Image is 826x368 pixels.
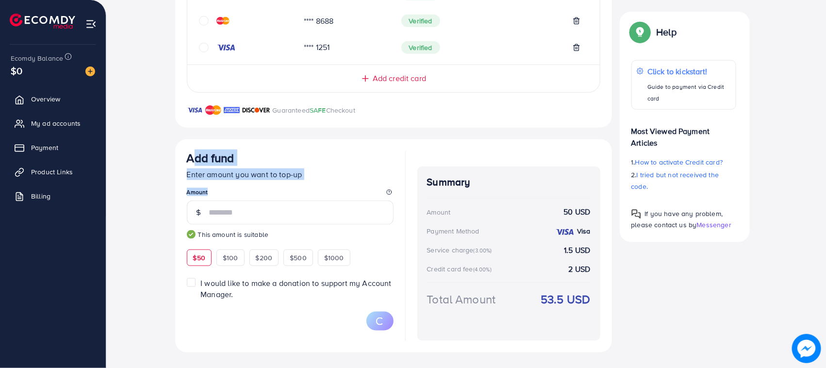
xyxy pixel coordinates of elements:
img: brand [187,104,203,116]
span: Ecomdy Balance [11,53,63,63]
img: menu [85,18,97,30]
p: Enter amount you want to top-up [187,168,394,180]
div: Payment Method [427,226,479,236]
img: image [85,67,95,76]
span: $1000 [324,253,344,263]
span: I would like to make a donation to support my Account Manager. [200,278,391,300]
img: credit [216,44,236,51]
span: Billing [31,191,50,201]
span: Overview [31,94,60,104]
p: 2. [631,169,736,192]
img: Popup guide [631,209,641,219]
span: $50 [193,253,205,263]
a: Billing [7,186,99,206]
img: brand [242,104,270,116]
legend: Amount [187,188,394,200]
div: Total Amount [427,291,496,308]
span: If you have any problem, please contact us by [631,209,723,230]
small: (3.00%) [474,247,492,254]
svg: circle [199,16,209,26]
a: Overview [7,89,99,109]
h3: Add fund [187,151,234,165]
img: logo [10,14,75,29]
strong: 53.5 USD [541,291,590,308]
a: My ad accounts [7,114,99,133]
small: This amount is suitable [187,230,394,239]
h4: Summary [427,176,591,188]
strong: 1.5 USD [564,245,590,256]
p: Click to kickstart! [647,66,730,77]
span: $200 [256,253,273,263]
span: Verified [401,41,440,54]
p: 1. [631,156,736,168]
a: Product Links [7,162,99,182]
img: credit [555,228,575,236]
img: brand [205,104,221,116]
div: Credit card fee [427,264,495,274]
a: Payment [7,138,99,157]
span: Verified [401,15,440,27]
span: Payment [31,143,58,152]
span: SAFE [310,105,326,115]
p: Guaranteed Checkout [273,104,356,116]
svg: circle [199,43,209,52]
small: (4.00%) [473,266,492,273]
span: My ad accounts [31,118,81,128]
div: Amount [427,207,451,217]
img: image [792,334,821,363]
img: guide [187,230,196,239]
p: Guide to payment via Credit card [647,81,730,104]
strong: 2 USD [569,264,591,275]
p: Most Viewed Payment Articles [631,117,736,149]
span: Add credit card [373,73,426,84]
span: Messenger [697,220,731,230]
p: Help [657,26,677,38]
span: How to activate Credit card? [635,157,723,167]
span: $100 [223,253,238,263]
span: Product Links [31,167,73,177]
img: credit [216,17,230,25]
strong: Visa [577,226,591,236]
strong: 50 USD [564,206,591,217]
span: I tried but not received the code. [631,170,719,191]
img: Popup guide [631,23,649,41]
span: $0 [11,64,22,78]
span: $500 [290,253,307,263]
img: brand [224,104,240,116]
div: Service charge [427,245,495,255]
